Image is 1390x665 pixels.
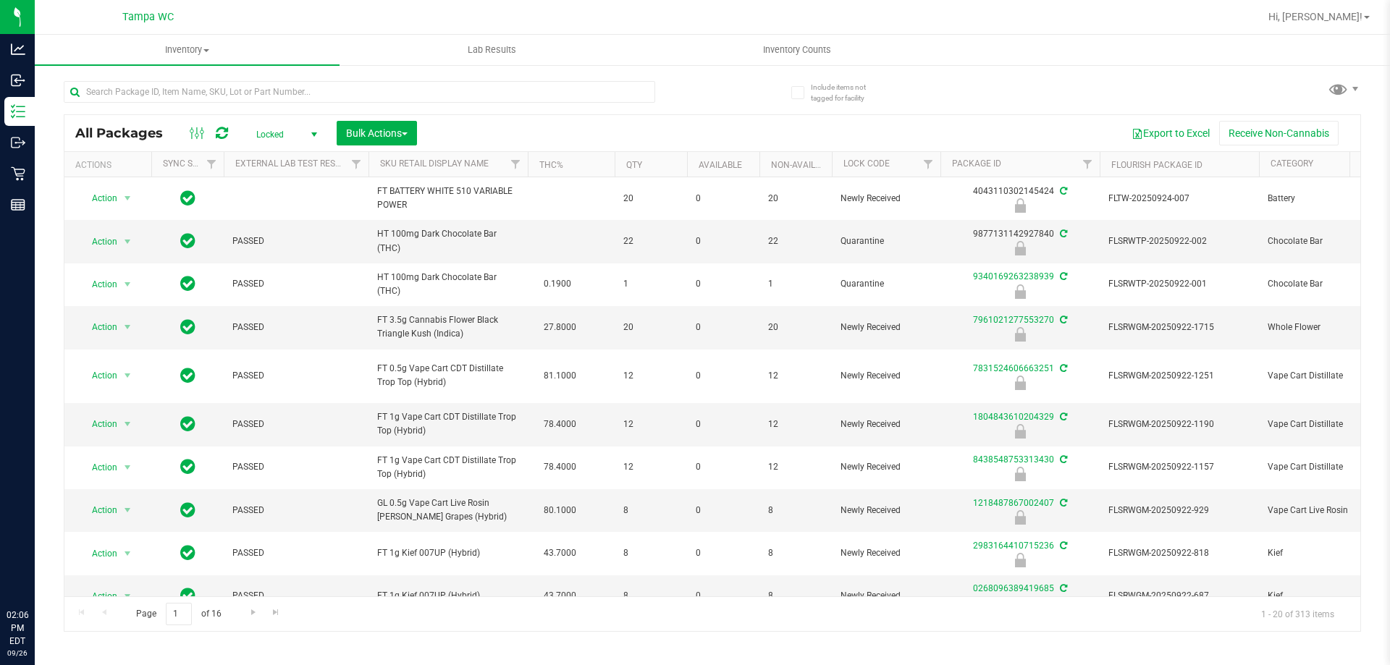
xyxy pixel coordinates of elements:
[1058,454,1067,465] span: Sync from Compliance System
[337,121,417,145] button: Bulk Actions
[232,504,360,517] span: PASSED
[346,127,408,139] span: Bulk Actions
[119,500,137,520] span: select
[1250,603,1346,624] span: 1 - 20 of 313 items
[79,543,118,564] span: Action
[841,369,932,383] span: Newly Received
[536,500,584,521] span: 80.1000
[1108,589,1250,603] span: FLSRWGM-20250922-687
[539,160,563,170] a: THC%
[180,543,195,563] span: In Sync
[79,457,118,478] span: Action
[699,160,742,170] a: Available
[768,277,823,291] span: 1
[11,73,25,88] inline-svg: Inbound
[79,188,118,208] span: Action
[232,321,360,334] span: PASSED
[166,603,192,625] input: 1
[43,547,60,564] iframe: Resource center unread badge
[1268,369,1377,383] span: Vape Cart Distillate
[1268,192,1377,206] span: Battery
[180,188,195,208] span: In Sync
[377,546,519,560] span: FT 1g Kief 007UP (Hybrid)
[744,43,851,56] span: Inventory Counts
[623,589,678,603] span: 8
[973,412,1054,422] a: 1804843610204329
[11,104,25,119] inline-svg: Inventory
[973,541,1054,551] a: 2983164410715236
[232,277,360,291] span: PASSED
[266,603,287,622] a: Go to the last page
[843,158,890,169] a: Lock Code
[180,274,195,294] span: In Sync
[232,418,360,431] span: PASSED
[79,317,118,337] span: Action
[504,152,528,177] a: Filter
[377,362,519,389] span: FT 0.5g Vape Cart CDT Distillate Trop Top (Hybrid)
[696,418,751,431] span: 0
[1122,121,1219,145] button: Export to Excel
[11,42,25,56] inline-svg: Analytics
[536,365,584,386] span: 81.1000
[644,35,949,65] a: Inventory Counts
[180,231,195,251] span: In Sync
[696,504,751,517] span: 0
[1108,369,1250,383] span: FLSRWGM-20250922-1251
[1268,11,1362,22] span: Hi, [PERSON_NAME]!
[11,135,25,150] inline-svg: Outbound
[841,277,932,291] span: Quarantine
[768,504,823,517] span: 8
[180,317,195,337] span: In Sync
[232,460,360,474] span: PASSED
[124,603,233,625] span: Page of 16
[938,198,1102,213] div: Newly Received
[841,460,932,474] span: Newly Received
[377,271,519,298] span: HT 100mg Dark Chocolate Bar (THC)
[536,457,584,478] span: 78.4000
[536,585,584,606] span: 43.7000
[1058,583,1067,593] span: Sync from Compliance System
[768,589,823,603] span: 8
[536,543,584,564] span: 43.7000
[79,232,118,252] span: Action
[180,365,195,386] span: In Sync
[232,234,360,248] span: PASSED
[1108,460,1250,474] span: FLSRWGM-20250922-1157
[119,365,137,386] span: select
[14,549,58,593] iframe: Resource center
[626,160,642,170] a: Qty
[377,185,519,212] span: FT BATTERY WHITE 510 VARIABLE POWER
[7,648,28,658] p: 09/26
[696,546,751,560] span: 0
[79,274,118,295] span: Action
[623,460,678,474] span: 12
[938,241,1102,255] div: Quarantine
[1058,271,1067,281] span: Sync from Compliance System
[79,365,118,386] span: Action
[917,152,940,177] a: Filter
[771,160,835,170] a: Non-Available
[623,504,678,517] span: 8
[623,418,678,431] span: 12
[1108,277,1250,291] span: FLSRWTP-20250922-001
[1108,504,1250,517] span: FLSRWGM-20250922-929
[623,277,678,291] span: 1
[938,327,1102,342] div: Newly Received
[536,414,584,435] span: 78.4000
[1271,158,1313,169] a: Category
[345,152,368,177] a: Filter
[973,498,1054,508] a: 1218487867002407
[1108,192,1250,206] span: FLTW-20250924-007
[696,321,751,334] span: 0
[1219,121,1339,145] button: Receive Non-Cannabis
[448,43,536,56] span: Lab Results
[768,460,823,474] span: 12
[180,414,195,434] span: In Sync
[1076,152,1100,177] a: Filter
[75,160,146,170] div: Actions
[768,192,823,206] span: 20
[696,589,751,603] span: 0
[696,192,751,206] span: 0
[623,234,678,248] span: 22
[938,424,1102,439] div: Newly Received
